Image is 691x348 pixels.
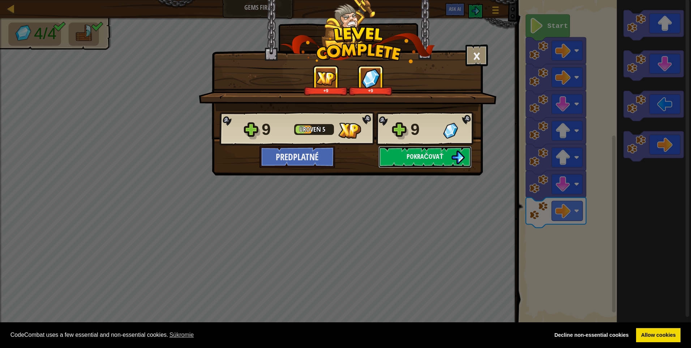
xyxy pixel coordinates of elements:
[10,330,544,340] span: CodeCombat uses a few essential and non-essential cookies.
[361,68,380,88] img: Získaných kryštálov
[636,328,681,343] a: allow cookies
[280,27,435,63] img: level_complete.png
[168,330,195,340] a: learn more about cookies
[465,44,488,66] button: ×
[350,88,391,93] div: +9
[316,71,336,85] img: Získaných XP
[262,118,290,141] div: 9
[299,125,322,134] span: Úroveň
[451,150,465,164] img: Pokračovať
[443,123,458,139] img: Získaných kryštálov
[305,88,346,93] div: +9
[259,146,335,168] button: Predplatné
[322,125,325,134] span: 5
[549,328,634,343] a: deny cookies
[411,118,439,141] div: 9
[338,123,361,139] img: Získaných XP
[407,152,443,161] span: Pokračovať
[378,146,472,168] button: Pokračovať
